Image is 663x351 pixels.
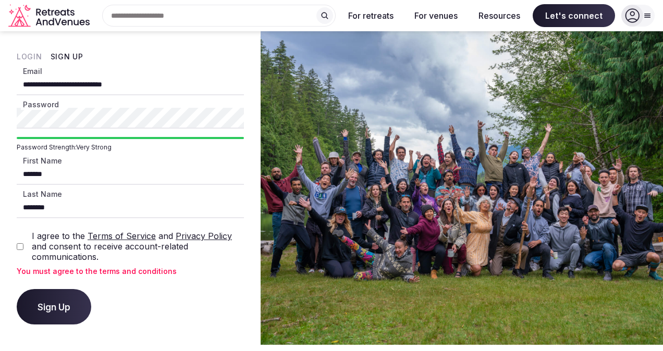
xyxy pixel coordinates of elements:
[51,52,83,62] button: Sign Up
[470,4,529,27] button: Resources
[17,52,42,62] button: Login
[32,231,244,262] label: I agree to the and and consent to receive account-related communications.
[8,4,92,28] svg: Retreats and Venues company logo
[21,99,61,110] label: Password
[533,4,615,27] span: Let's connect
[17,266,244,277] p: You must agree to the terms and conditions
[38,302,70,312] span: Sign Up
[17,143,244,152] span: Password Strength: Very Strong
[261,31,663,345] img: My Account Background
[176,231,232,241] a: Privacy Policy
[17,289,91,324] button: Sign Up
[340,4,402,27] button: For retreats
[88,231,156,241] a: Terms of Service
[8,4,92,28] a: Visit the homepage
[406,4,466,27] button: For venues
